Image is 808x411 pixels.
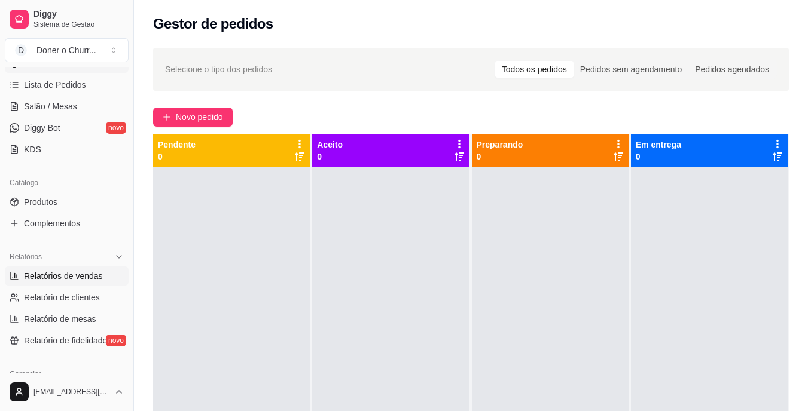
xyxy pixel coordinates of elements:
[24,79,86,91] span: Lista de Pedidos
[5,266,129,286] a: Relatórios de vendas
[5,214,129,233] a: Complementos
[24,313,96,325] span: Relatório de mesas
[5,97,129,116] a: Salão / Mesas
[163,113,171,121] span: plus
[5,309,129,329] a: Relatório de mesas
[5,378,129,406] button: [EMAIL_ADDRESS][DOMAIN_NAME]
[24,122,60,134] span: Diggy Bot
[5,5,129,33] a: DiggySistema de Gestão
[158,139,196,151] p: Pendente
[477,139,523,151] p: Preparando
[153,14,273,33] h2: Gestor de pedidos
[636,139,681,151] p: Em entrega
[5,331,129,350] a: Relatório de fidelidadenovo
[688,61,776,78] div: Pedidos agendados
[10,252,42,262] span: Relatórios
[317,139,343,151] p: Aceito
[495,61,574,78] div: Todos os pedidos
[636,151,681,162] p: 0
[5,140,129,159] a: KDS
[33,387,109,397] span: [EMAIL_ADDRESS][DOMAIN_NAME]
[36,44,96,56] div: Doner o Churr ...
[153,108,233,127] button: Novo pedido
[33,20,124,29] span: Sistema de Gestão
[5,75,129,94] a: Lista de Pedidos
[165,63,272,76] span: Selecione o tipo dos pedidos
[158,151,196,162] p: 0
[33,9,124,20] span: Diggy
[5,38,129,62] button: Select a team
[5,364,129,384] div: Gerenciar
[24,196,57,208] span: Produtos
[24,100,77,112] span: Salão / Mesas
[5,118,129,137] a: Diggy Botnovo
[176,111,223,124] span: Novo pedido
[477,151,523,162] p: 0
[24,143,41,155] span: KDS
[24,270,103,282] span: Relatórios de vendas
[317,151,343,162] p: 0
[5,192,129,211] a: Produtos
[574,61,688,78] div: Pedidos sem agendamento
[24,217,80,229] span: Complementos
[5,173,129,192] div: Catálogo
[5,288,129,307] a: Relatório de clientes
[15,44,27,56] span: D
[24,292,100,303] span: Relatório de clientes
[24,335,107,346] span: Relatório de fidelidade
